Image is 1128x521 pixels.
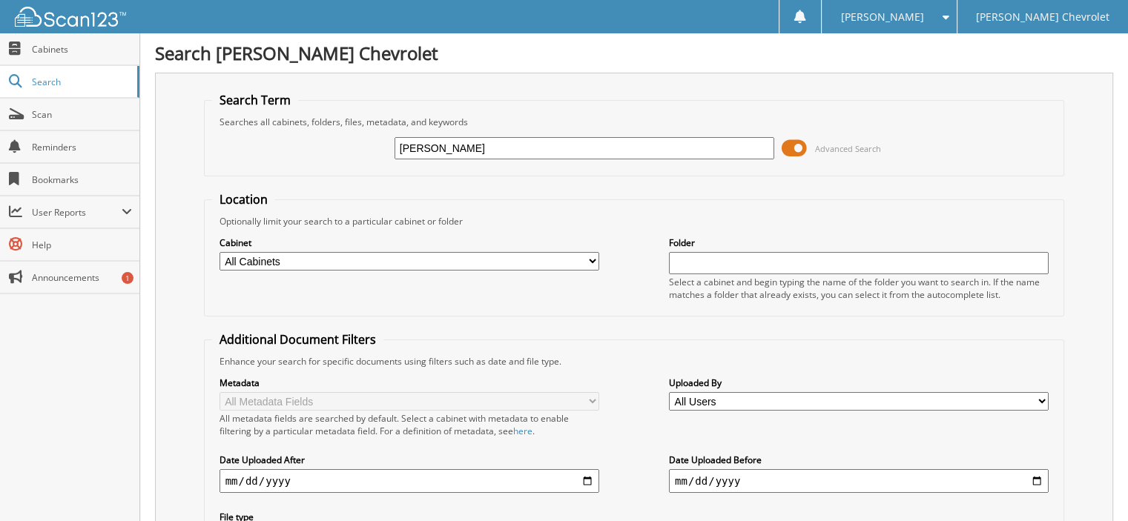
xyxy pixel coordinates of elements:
[220,454,599,466] label: Date Uploaded After
[220,236,599,249] label: Cabinet
[1054,450,1128,521] iframe: Chat Widget
[212,355,1057,368] div: Enhance your search for specific documents using filters such as date and file type.
[815,143,881,154] span: Advanced Search
[976,13,1109,21] span: [PERSON_NAME] Chevrolet
[212,191,275,208] legend: Location
[212,116,1057,128] div: Searches all cabinets, folders, files, metadata, and keywords
[32,141,132,153] span: Reminders
[32,76,130,88] span: Search
[32,43,132,56] span: Cabinets
[32,108,132,121] span: Scan
[212,215,1057,228] div: Optionally limit your search to a particular cabinet or folder
[15,7,126,27] img: scan123-logo-white.svg
[220,469,599,493] input: start
[122,272,133,284] div: 1
[32,239,132,251] span: Help
[212,331,383,348] legend: Additional Document Filters
[669,454,1049,466] label: Date Uploaded Before
[840,13,923,21] span: [PERSON_NAME]
[32,271,132,284] span: Announcements
[212,92,298,108] legend: Search Term
[513,425,532,437] a: here
[32,173,132,186] span: Bookmarks
[669,276,1049,301] div: Select a cabinet and begin typing the name of the folder you want to search in. If the name match...
[155,41,1113,65] h1: Search [PERSON_NAME] Chevrolet
[669,236,1049,249] label: Folder
[220,412,599,437] div: All metadata fields are searched by default. Select a cabinet with metadata to enable filtering b...
[220,376,599,389] label: Metadata
[669,469,1049,493] input: end
[669,376,1049,389] label: Uploaded By
[32,206,122,219] span: User Reports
